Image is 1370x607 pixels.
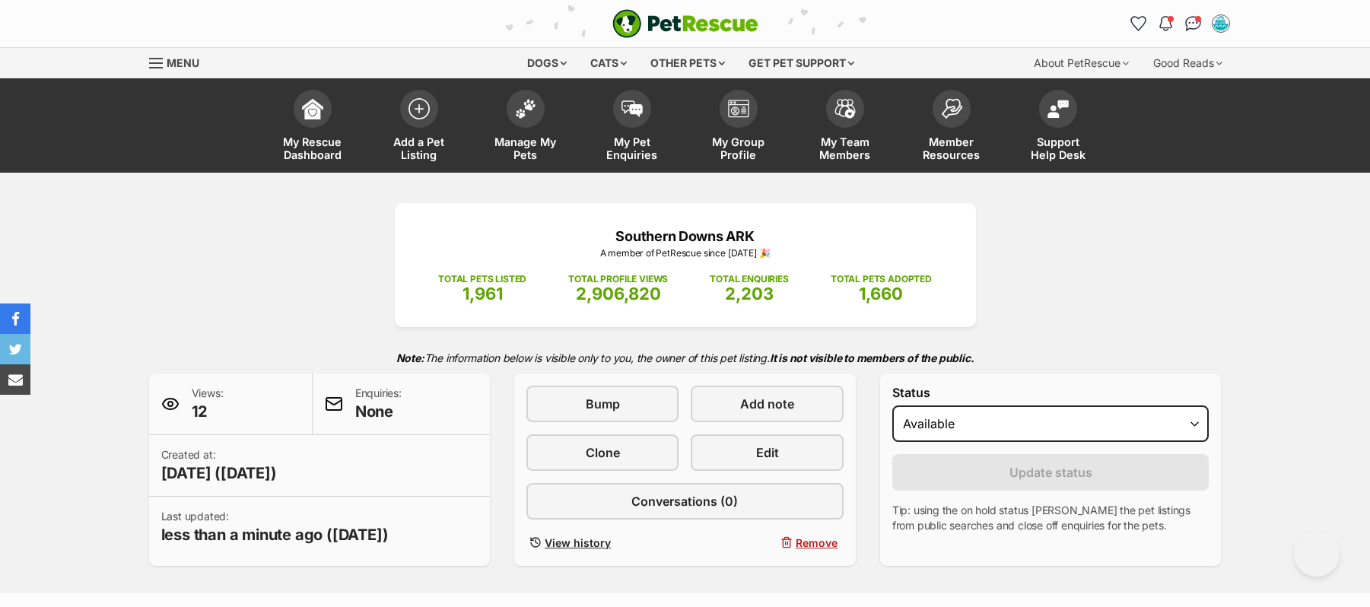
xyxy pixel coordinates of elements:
[1181,11,1206,36] a: Conversations
[725,284,774,303] span: 2,203
[526,483,844,520] a: Conversations (0)
[1185,16,1201,31] img: chat-41dd97257d64d25036548639549fe6c8038ab92f7586957e7f3b1b290dea8141.svg
[366,82,472,173] a: Add a Pet Listing
[161,447,277,484] p: Created at:
[526,434,679,471] a: Clone
[515,99,536,119] img: manage-my-pets-icon-02211641906a0b7f246fdf0571729dbe1e7629f14944591b6c1af311fb30b64b.svg
[355,386,402,422] p: Enquiries:
[408,98,430,119] img: add-pet-listing-icon-0afa8454b4691262ce3f59096e99ab1cd57d4a30225e0717b998d2c9b9846f56.svg
[579,82,685,173] a: My Pet Enquiries
[462,284,503,303] span: 1,961
[898,82,1005,173] a: Member Resources
[1143,48,1233,78] div: Good Reads
[598,135,666,161] span: My Pet Enquiries
[892,503,1209,533] p: Tip: using the on hold status [PERSON_NAME] the pet listings from public searches and close off e...
[576,284,661,303] span: 2,906,820
[691,434,843,471] a: Edit
[892,454,1209,491] button: Update status
[167,56,199,69] span: Menu
[161,509,389,545] p: Last updated:
[161,524,389,545] span: less than a minute ago ([DATE])
[580,48,637,78] div: Cats
[1213,16,1229,31] img: Kathleen Keefe profile pic
[385,135,453,161] span: Add a Pet Listing
[586,395,620,413] span: Bump
[704,135,773,161] span: My Group Profile
[192,386,224,422] p: Views:
[1294,531,1340,577] iframe: Help Scout Beacon - Open
[438,272,526,286] p: TOTAL PETS LISTED
[917,135,986,161] span: Member Resources
[612,9,758,38] img: logo-e224e6f780fb5917bec1dbf3a21bbac754714ae5b6737aabdf751b685950b380.svg
[149,342,1222,373] p: The information below is visible only to you, the owner of this pet listing.
[302,98,323,119] img: dashboard-icon-eb2f2d2d3e046f16d808141f083e7271f6b2e854fb5c12c21221c1fb7104beca.svg
[756,443,779,462] span: Edit
[1127,11,1151,36] a: Favourites
[834,99,856,119] img: team-members-icon-5396bd8760b3fe7c0b43da4ab00e1e3bb1a5d9ba89233759b79545d2d3fc5d0d.svg
[568,272,668,286] p: TOTAL PROFILE VIEWS
[831,272,932,286] p: TOTAL PETS ADOPTED
[811,135,879,161] span: My Team Members
[396,351,424,364] strong: Note:
[621,100,643,117] img: pet-enquiries-icon-7e3ad2cf08bfb03b45e93fb7055b45f3efa6380592205ae92323e6603595dc1f.svg
[586,443,620,462] span: Clone
[892,386,1209,399] label: Status
[1024,135,1092,161] span: Support Help Desk
[472,82,579,173] a: Manage My Pets
[738,48,865,78] div: Get pet support
[278,135,347,161] span: My Rescue Dashboard
[796,535,838,551] span: Remove
[192,401,224,422] span: 12
[1209,11,1233,36] button: My account
[740,395,794,413] span: Add note
[1009,463,1092,481] span: Update status
[526,532,679,554] a: View history
[526,386,679,422] a: Bump
[149,48,210,75] a: Menu
[640,48,736,78] div: Other pets
[418,246,953,260] p: A member of PetRescue since [DATE] 🎉
[1023,48,1140,78] div: About PetRescue
[1127,11,1233,36] ul: Account quick links
[770,351,974,364] strong: It is not visible to members of the public.
[545,535,611,551] span: View history
[859,284,903,303] span: 1,660
[612,9,758,38] a: PetRescue
[691,532,843,554] button: Remove
[685,82,792,173] a: My Group Profile
[941,98,962,119] img: member-resources-icon-8e73f808a243e03378d46382f2149f9095a855e16c252ad45f914b54edf8863c.svg
[728,100,749,118] img: group-profile-icon-3fa3cf56718a62981997c0bc7e787c4b2cf8bcc04b72c1350f741eb67cf2f40e.svg
[1154,11,1178,36] button: Notifications
[631,492,738,510] span: Conversations (0)
[792,82,898,173] a: My Team Members
[1159,16,1171,31] img: notifications-46538b983faf8c2785f20acdc204bb7945ddae34d4c08c2a6579f10ce5e182be.svg
[1005,82,1111,173] a: Support Help Desk
[259,82,366,173] a: My Rescue Dashboard
[418,226,953,246] p: Southern Downs ARK
[710,272,788,286] p: TOTAL ENQUIRIES
[491,135,560,161] span: Manage My Pets
[1047,100,1069,118] img: help-desk-icon-fdf02630f3aa405de69fd3d07c3f3aa587a6932b1a1747fa1d2bba05be0121f9.svg
[691,386,843,422] a: Add note
[517,48,577,78] div: Dogs
[355,401,402,422] span: None
[161,462,277,484] span: [DATE] ([DATE])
